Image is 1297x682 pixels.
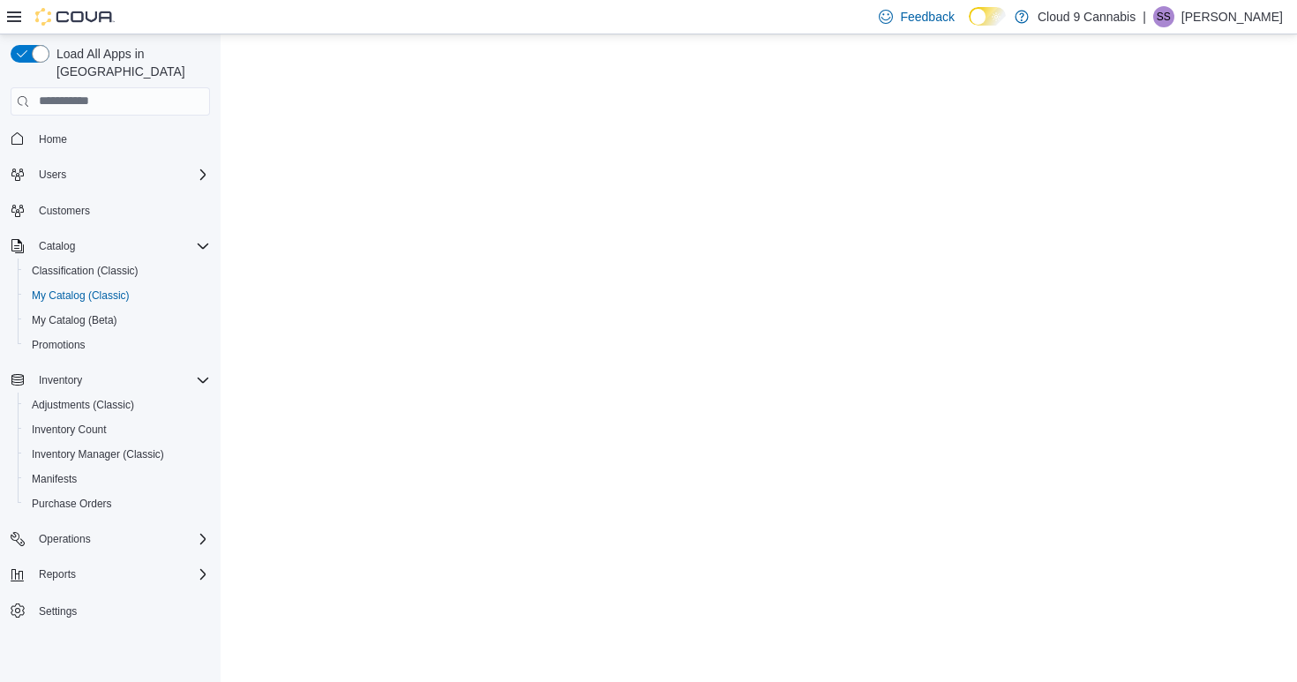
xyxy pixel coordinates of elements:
[25,285,210,306] span: My Catalog (Classic)
[32,564,210,585] span: Reports
[1153,6,1174,27] div: Sarbjot Singh
[25,493,119,514] a: Purchase Orders
[32,601,84,622] a: Settings
[32,497,112,511] span: Purchase Orders
[32,200,97,221] a: Customers
[32,528,98,550] button: Operations
[25,260,146,281] a: Classification (Classic)
[11,119,210,670] nav: Complex example
[4,234,217,259] button: Catalog
[18,417,217,442] button: Inventory Count
[4,597,217,623] button: Settings
[32,423,107,437] span: Inventory Count
[25,493,210,514] span: Purchase Orders
[25,468,210,490] span: Manifests
[25,444,171,465] a: Inventory Manager (Classic)
[18,308,217,333] button: My Catalog (Beta)
[18,491,217,516] button: Purchase Orders
[4,126,217,152] button: Home
[1038,6,1136,27] p: Cloud 9 Cannabis
[32,164,210,185] span: Users
[32,236,210,257] span: Catalog
[39,239,75,253] span: Catalog
[32,313,117,327] span: My Catalog (Beta)
[18,259,217,283] button: Classification (Classic)
[18,333,217,357] button: Promotions
[4,198,217,223] button: Customers
[32,289,130,303] span: My Catalog (Classic)
[39,532,91,546] span: Operations
[32,128,210,150] span: Home
[18,283,217,308] button: My Catalog (Classic)
[25,468,84,490] a: Manifests
[25,394,210,416] span: Adjustments (Classic)
[18,467,217,491] button: Manifests
[1181,6,1283,27] p: [PERSON_NAME]
[1143,6,1146,27] p: |
[25,334,93,356] a: Promotions
[39,604,77,618] span: Settings
[18,442,217,467] button: Inventory Manager (Classic)
[1157,6,1171,27] span: SS
[32,564,83,585] button: Reports
[32,338,86,352] span: Promotions
[4,162,217,187] button: Users
[32,472,77,486] span: Manifests
[39,204,90,218] span: Customers
[25,260,210,281] span: Classification (Classic)
[4,562,217,587] button: Reports
[32,398,134,412] span: Adjustments (Classic)
[32,129,74,150] a: Home
[25,444,210,465] span: Inventory Manager (Classic)
[969,7,1006,26] input: Dark Mode
[900,8,954,26] span: Feedback
[32,370,89,391] button: Inventory
[4,527,217,551] button: Operations
[32,164,73,185] button: Users
[25,285,137,306] a: My Catalog (Classic)
[25,419,210,440] span: Inventory Count
[39,373,82,387] span: Inventory
[18,393,217,417] button: Adjustments (Classic)
[32,370,210,391] span: Inventory
[25,310,210,331] span: My Catalog (Beta)
[32,528,210,550] span: Operations
[32,599,210,621] span: Settings
[25,334,210,356] span: Promotions
[32,264,139,278] span: Classification (Classic)
[39,168,66,182] span: Users
[25,419,114,440] a: Inventory Count
[4,368,217,393] button: Inventory
[39,567,76,581] span: Reports
[32,447,164,461] span: Inventory Manager (Classic)
[35,8,115,26] img: Cova
[25,310,124,331] a: My Catalog (Beta)
[25,394,141,416] a: Adjustments (Classic)
[32,236,82,257] button: Catalog
[49,45,210,80] span: Load All Apps in [GEOGRAPHIC_DATA]
[39,132,67,146] span: Home
[32,199,210,221] span: Customers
